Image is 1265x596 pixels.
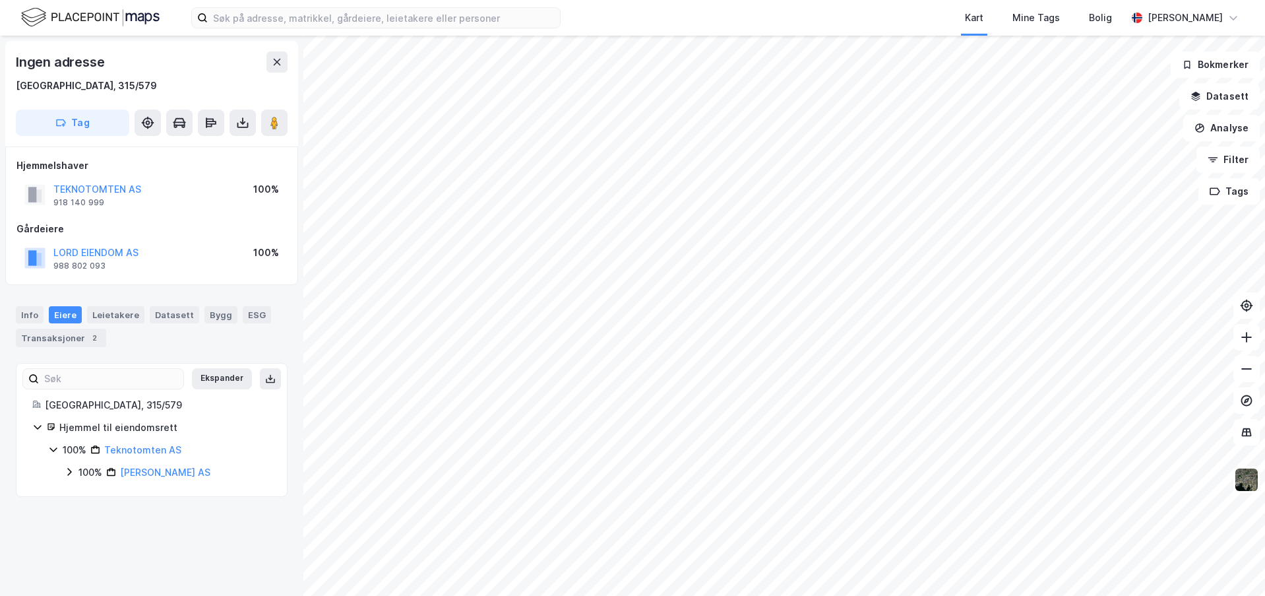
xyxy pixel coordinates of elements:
button: Tags [1198,178,1260,205]
div: Bygg [204,306,237,323]
div: Gårdeiere [16,221,287,237]
div: 988 802 093 [53,261,106,271]
button: Filter [1196,147,1260,173]
div: 100% [63,442,86,458]
button: Ekspander [192,368,252,389]
button: Tag [16,110,129,136]
div: Bolig [1089,10,1112,26]
div: 100% [253,245,279,261]
div: 918 140 999 [53,197,104,208]
iframe: Chat Widget [1199,533,1265,596]
button: Bokmerker [1171,51,1260,78]
input: Søk på adresse, matrikkel, gårdeiere, leietakere eller personer [208,8,560,28]
div: [PERSON_NAME] [1148,10,1223,26]
div: Kart [965,10,983,26]
div: Hjemmel til eiendomsrett [59,420,271,436]
div: 100% [78,465,102,480]
div: Leietakere [87,306,144,323]
div: [GEOGRAPHIC_DATA], 315/579 [45,397,271,413]
div: 2 [88,331,101,345]
input: Søk [39,369,183,389]
div: Info [16,306,44,323]
img: 9k= [1234,467,1259,492]
div: Mine Tags [1012,10,1060,26]
div: Hjemmelshaver [16,158,287,174]
button: Datasett [1179,83,1260,110]
div: [GEOGRAPHIC_DATA], 315/579 [16,78,157,94]
a: Teknotomten AS [104,444,181,455]
div: 100% [253,182,279,197]
div: Ingen adresse [16,51,107,73]
div: Eiere [49,306,82,323]
img: logo.f888ab2527a4732fd821a326f86c7f29.svg [21,6,160,29]
div: Datasett [150,306,199,323]
a: [PERSON_NAME] AS [120,467,210,478]
div: ESG [243,306,271,323]
div: Transaksjoner [16,329,106,347]
button: Analyse [1183,115,1260,141]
